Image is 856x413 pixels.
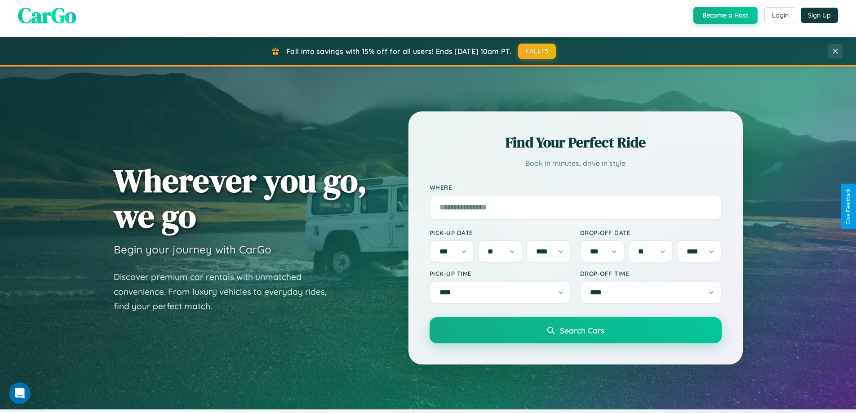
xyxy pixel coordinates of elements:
button: Sign Up [801,8,838,23]
p: Book in minutes, drive in style [430,157,722,170]
iframe: Intercom live chat [9,382,31,404]
h1: Wherever you go, we go [114,163,367,234]
label: Where [430,183,722,191]
button: Become a Host [693,7,758,24]
p: Discover premium car rentals with unmatched convenience. From luxury vehicles to everyday rides, ... [114,270,338,314]
h2: Find Your Perfect Ride [430,133,722,152]
button: Search Cars [430,317,722,343]
label: Drop-off Date [580,229,722,236]
span: Search Cars [560,325,604,335]
button: Login [764,7,796,23]
span: CarGo [18,0,76,30]
div: Give Feedback [845,188,852,225]
label: Pick-up Time [430,270,571,277]
button: FALL15 [518,44,556,59]
span: Fall into savings with 15% off for all users! Ends [DATE] 10am PT. [286,47,511,56]
label: Pick-up Date [430,229,571,236]
label: Drop-off Time [580,270,722,277]
h3: Begin your journey with CarGo [114,243,271,256]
